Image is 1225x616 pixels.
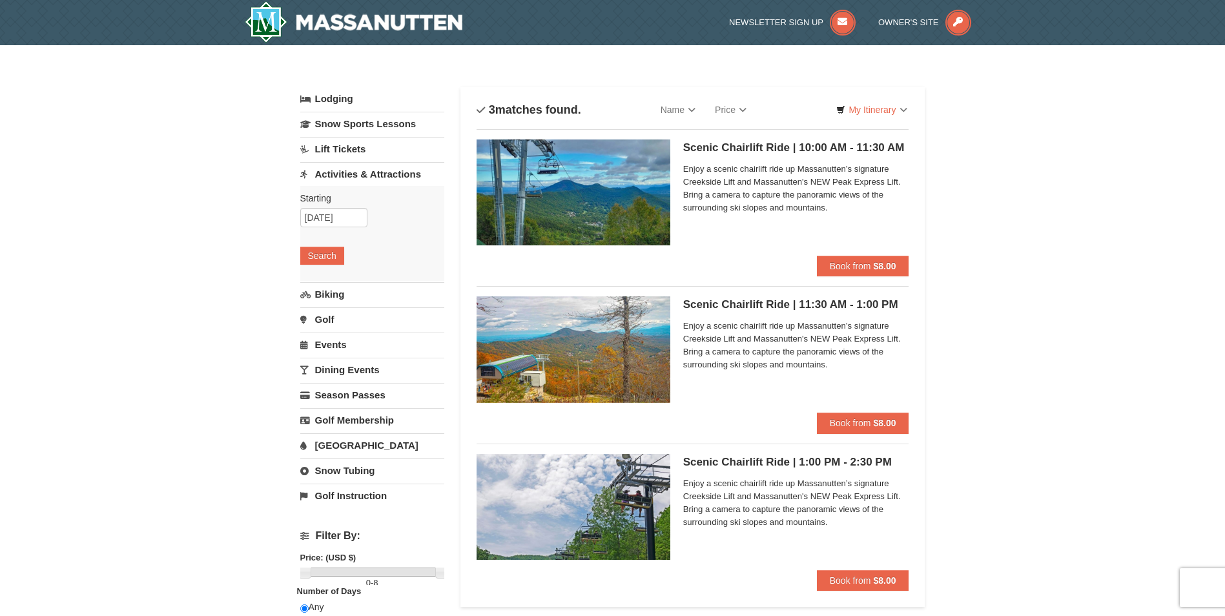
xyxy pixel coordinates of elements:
h4: matches found. [477,103,581,116]
a: Owner's Site [878,17,971,27]
span: Enjoy a scenic chairlift ride up Massanutten’s signature Creekside Lift and Massanutten's NEW Pea... [683,477,909,529]
a: Massanutten Resort [245,1,463,43]
button: Search [300,247,344,265]
a: Golf [300,307,444,331]
h5: Scenic Chairlift Ride | 11:30 AM - 1:00 PM [683,298,909,311]
img: 24896431-1-a2e2611b.jpg [477,139,670,245]
span: Enjoy a scenic chairlift ride up Massanutten’s signature Creekside Lift and Massanutten's NEW Pea... [683,163,909,214]
button: Book from $8.00 [817,256,909,276]
label: Starting [300,192,435,205]
span: Owner's Site [878,17,939,27]
a: Golf Instruction [300,484,444,508]
a: [GEOGRAPHIC_DATA] [300,433,444,457]
img: 24896431-13-a88f1aaf.jpg [477,296,670,402]
button: Book from $8.00 [817,570,909,591]
a: Snow Tubing [300,458,444,482]
a: Events [300,333,444,356]
h5: Scenic Chairlift Ride | 1:00 PM - 2:30 PM [683,456,909,469]
a: Newsletter Sign Up [729,17,856,27]
a: Season Passes [300,383,444,407]
strong: Price: (USD $) [300,553,356,562]
a: Activities & Attractions [300,162,444,186]
img: Massanutten Resort Logo [245,1,463,43]
span: Book from [830,261,871,271]
strong: $8.00 [873,261,896,271]
a: Price [705,97,756,123]
span: 0 [366,578,371,588]
strong: $8.00 [873,418,896,428]
h4: Filter By: [300,530,444,542]
span: Newsletter Sign Up [729,17,823,27]
span: 8 [373,578,378,588]
strong: Number of Days [297,586,362,596]
a: Biking [300,282,444,306]
strong: $8.00 [873,575,896,586]
span: Book from [830,418,871,428]
a: My Itinerary [828,100,915,119]
a: Dining Events [300,358,444,382]
h5: Scenic Chairlift Ride | 10:00 AM - 11:30 AM [683,141,909,154]
span: 3 [489,103,495,116]
a: Snow Sports Lessons [300,112,444,136]
span: Book from [830,575,871,586]
span: Enjoy a scenic chairlift ride up Massanutten’s signature Creekside Lift and Massanutten's NEW Pea... [683,320,909,371]
label: - [300,577,444,590]
button: Book from $8.00 [817,413,909,433]
a: Lift Tickets [300,137,444,161]
img: 24896431-9-664d1467.jpg [477,454,670,560]
a: Golf Membership [300,408,444,432]
a: Name [651,97,705,123]
a: Lodging [300,87,444,110]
